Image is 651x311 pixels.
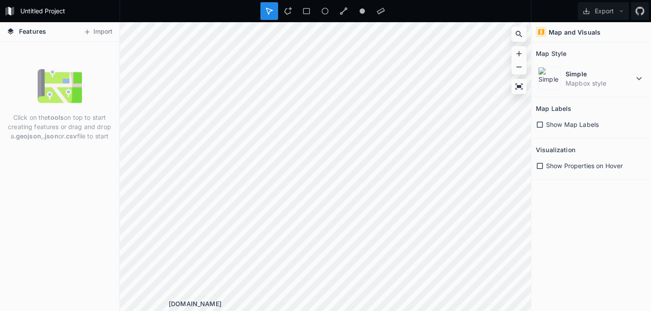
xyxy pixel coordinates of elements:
h2: Map Labels [536,102,571,115]
span: Show Properties on Hover [546,161,623,170]
strong: tools [48,114,64,121]
div: [DOMAIN_NAME] [169,299,531,308]
button: Export [578,2,629,20]
button: Import [79,25,117,39]
dt: Simple [566,69,634,79]
strong: .csv [64,132,77,140]
h2: Map Style [536,47,566,60]
img: Simple [538,67,561,90]
span: Show Map Labels [546,120,599,129]
strong: .geojson [14,132,41,140]
p: Click on the on top to start creating features or drag and drop a , or file to start [7,113,112,141]
img: empty [38,64,82,108]
strong: .json [43,132,58,140]
h2: Visualization [536,143,575,157]
h4: Map and Visuals [549,28,601,37]
dd: Mapbox style [566,79,634,88]
span: Features [19,27,46,36]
